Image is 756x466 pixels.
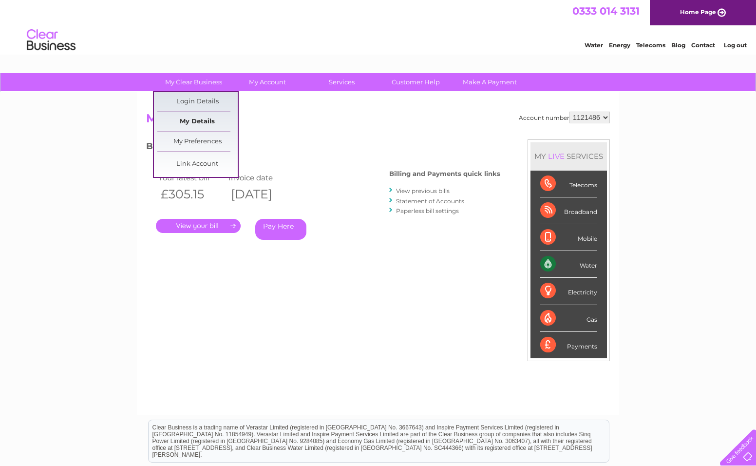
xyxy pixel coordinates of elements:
[389,170,500,177] h4: Billing and Payments quick links
[540,197,597,224] div: Broadband
[396,197,464,205] a: Statement of Accounts
[636,41,665,49] a: Telecoms
[156,219,241,233] a: .
[540,171,597,197] div: Telecoms
[302,73,382,91] a: Services
[157,112,238,132] a: My Details
[26,25,76,55] img: logo.png
[396,207,459,214] a: Paperless bill settings
[572,5,640,17] a: 0333 014 3131
[146,139,500,156] h3: Bills and Payments
[227,73,308,91] a: My Account
[226,171,296,184] td: Invoice date
[724,41,747,49] a: Log out
[540,332,597,358] div: Payments
[540,305,597,332] div: Gas
[546,152,567,161] div: LIVE
[540,251,597,278] div: Water
[226,184,296,204] th: [DATE]
[585,41,603,49] a: Water
[153,73,234,91] a: My Clear Business
[540,224,597,251] div: Mobile
[609,41,630,49] a: Energy
[157,155,238,174] a: Link Account
[149,5,609,47] div: Clear Business is a trading name of Verastar Limited (registered in [GEOGRAPHIC_DATA] No. 3667643...
[146,112,610,130] h2: My Account
[530,142,607,170] div: MY SERVICES
[157,92,238,112] a: Login Details
[376,73,456,91] a: Customer Help
[157,132,238,152] a: My Preferences
[691,41,715,49] a: Contact
[671,41,685,49] a: Blog
[540,278,597,305] div: Electricity
[519,112,610,123] div: Account number
[255,219,306,240] a: Pay Here
[156,184,226,204] th: £305.15
[396,187,450,194] a: View previous bills
[450,73,530,91] a: Make A Payment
